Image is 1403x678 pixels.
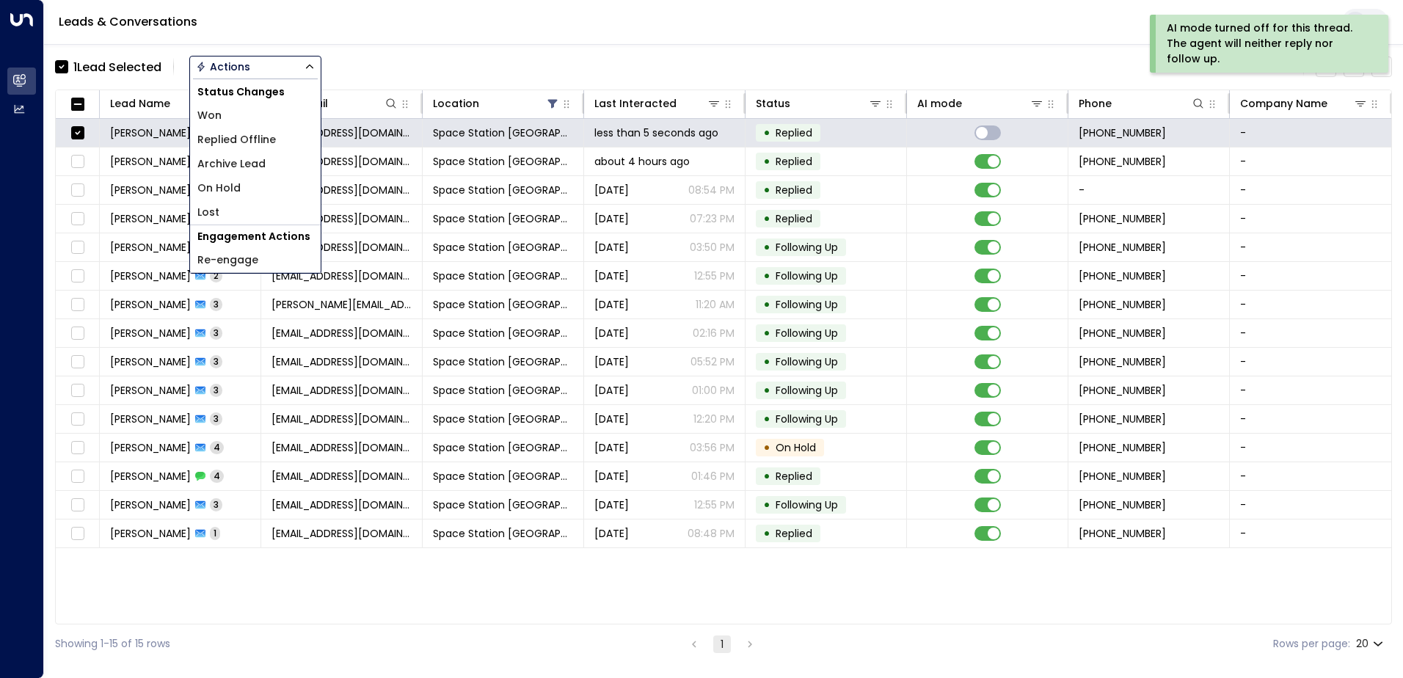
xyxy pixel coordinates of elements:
[110,497,191,512] span: Katie Smith
[776,297,838,312] span: Following Up
[1079,469,1166,484] span: +447531328589
[190,225,321,248] h1: Engagement Actions
[1240,95,1327,112] div: Company Name
[210,355,222,368] span: 3
[1079,269,1166,283] span: +447950779075
[110,383,191,398] span: Marcus Moody
[763,378,770,403] div: •
[763,464,770,489] div: •
[776,183,812,197] span: Replied
[690,354,735,369] p: 05:52 PM
[197,108,222,123] span: Won
[210,269,222,282] span: 2
[776,125,812,140] span: Replied
[110,240,191,255] span: Rachel Strong
[1230,319,1391,347] td: -
[776,526,812,541] span: Replied
[210,441,224,453] span: 4
[1079,526,1166,541] span: +447791380990
[1079,95,1112,112] div: Phone
[433,211,573,226] span: Space Station Solihull
[756,95,883,112] div: Status
[713,635,731,653] button: page 1
[210,498,222,511] span: 3
[197,205,219,220] span: Lost
[68,467,87,486] span: Toggle select row
[692,383,735,398] p: 01:00 PM
[693,326,735,340] p: 02:16 PM
[1230,147,1391,175] td: -
[594,383,629,398] span: Sep 25, 2025
[68,296,87,314] span: Toggle select row
[1230,262,1391,290] td: -
[433,183,573,197] span: Space Station Solihull
[1068,176,1230,204] td: -
[763,321,770,346] div: •
[189,56,321,78] button: Actions
[196,60,250,73] div: Actions
[433,154,573,169] span: Space Station Solihull
[272,154,412,169] span: kmurrall@me.com
[433,297,573,312] span: Space Station Solihull
[776,440,816,455] span: On Hold
[594,240,629,255] span: Yesterday
[110,211,191,226] span: Stylianos Skoufos
[210,298,222,310] span: 3
[433,354,573,369] span: Space Station Solihull
[272,412,412,426] span: fraz151@hotmail.com
[110,95,237,112] div: Lead Name
[1079,154,1166,169] span: +447590192850
[68,124,87,142] span: Toggle select row
[272,440,412,455] span: hello@karennjohnson.co.uk
[1230,405,1391,433] td: -
[594,440,629,455] span: Sep 22, 2025
[917,95,962,112] div: AI mode
[1079,297,1166,312] span: +447725729951
[594,183,629,197] span: Yesterday
[594,211,629,226] span: Yesterday
[1230,205,1391,233] td: -
[68,153,87,171] span: Toggle select row
[110,412,191,426] span: Faisal Hussain
[1230,462,1391,490] td: -
[272,269,412,283] span: info@pureplushproperties.co.uk
[594,354,629,369] span: Sep 25, 2025
[272,469,412,484] span: Katie.smith_123@yahoo.com
[1230,376,1391,404] td: -
[694,497,735,512] p: 12:55 PM
[272,211,412,226] span: steliosskoufos@gmail.com
[763,263,770,288] div: •
[68,382,87,400] span: Toggle select row
[763,235,770,260] div: •
[776,354,838,369] span: Following Up
[110,326,191,340] span: David Pardoe
[594,125,718,140] span: less than 5 seconds ago
[690,211,735,226] p: 07:23 PM
[756,95,790,112] div: Status
[594,269,629,283] span: Yesterday
[68,95,87,114] span: Toggle select all
[688,183,735,197] p: 08:54 PM
[210,384,222,396] span: 3
[1167,21,1369,67] div: AI mode turned off for this thread. The agent will neither reply nor follow up.
[1079,326,1166,340] span: +447756454342
[433,269,573,283] span: Space Station Solihull
[1079,383,1166,398] span: +447598604728
[272,526,412,541] span: robodar@aol.com
[433,526,573,541] span: Space Station Solihull
[110,95,170,112] div: Lead Name
[776,240,838,255] span: Following Up
[594,95,677,112] div: Last Interacted
[210,327,222,339] span: 3
[272,240,412,255] span: rachstewart95@hotmail.com
[433,95,560,112] div: Location
[68,439,87,457] span: Toggle select row
[1356,633,1386,655] div: 20
[272,183,412,197] span: harrietmoorehead@gmail.com
[1079,95,1206,112] div: Phone
[694,269,735,283] p: 12:55 PM
[594,95,721,112] div: Last Interacted
[776,412,838,426] span: Following Up
[1230,176,1391,204] td: -
[1273,636,1350,652] label: Rows per page:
